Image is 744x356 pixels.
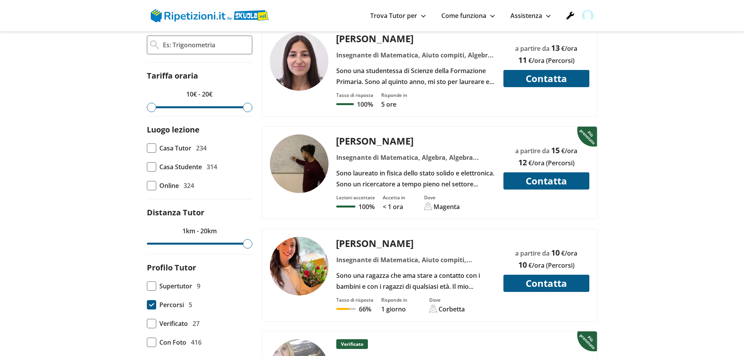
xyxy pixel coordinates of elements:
div: Tasso di risposta [336,297,373,303]
span: a partire da [515,44,550,53]
span: Percorsi [159,299,184,310]
span: 10 [518,259,527,270]
label: Tariffa oraria [147,70,198,81]
a: logo Skuola.net | Ripetizioni.it [151,11,269,19]
span: a partire da [515,147,550,155]
div: Lezioni accettate [336,194,375,201]
div: [PERSON_NAME] [333,134,498,147]
img: tutor a Corbetta - Letizia [270,237,328,295]
img: Piu prenotato [577,126,599,147]
p: 1km - 20km [147,225,252,236]
p: 1 giorno [381,305,407,313]
div: Risponde in [381,92,407,98]
p: 100% [359,202,375,211]
div: Sono una ragazza che ama stare a contatto con i bambini e con i ragazzi di qualsiasi età. Il mio ... [333,270,498,292]
p: 66% [359,305,371,313]
p: < 1 ora [383,202,405,211]
span: €/ora [561,44,577,53]
span: 12 [518,157,527,168]
label: Luogo lezione [147,124,200,135]
button: Contatta [503,70,589,87]
button: Contatta [503,172,589,190]
div: Accetta in [383,194,405,201]
span: Casa Studente [159,161,202,172]
div: [PERSON_NAME] [333,32,498,45]
span: 13 [551,43,560,53]
span: €/ora [561,249,577,258]
img: logo Skuola.net | Ripetizioni.it [151,9,269,22]
div: Sono laureato in fisica dello stato solido e elettronica. Sono un ricercatore a tempo pieno nel s... [333,168,498,190]
span: 416 [191,337,202,348]
span: 314 [207,161,217,172]
span: Supertutor [159,281,192,292]
span: 11 [518,55,527,65]
span: a partire da [515,249,550,258]
input: Es: Trigonometria [162,39,249,51]
span: 9 [197,281,200,292]
a: Trova Tutor per [370,11,426,20]
div: Insegnante di Matematica, Aiuto compiti, Geografia, Inglese, Italiano, Storia [333,254,498,265]
div: Magenta [434,202,460,211]
img: tutor a Magenta - Nicola [270,134,328,193]
a: Come funziona [441,11,495,20]
p: 10€ - 20€ [147,89,252,100]
div: Risponde in [381,297,407,303]
span: €/ora [561,147,577,155]
span: Verificato [159,318,188,329]
label: Distanza Tutor [147,207,204,218]
img: Piu prenotato [577,331,599,352]
span: €/ora (Percorsi) [528,261,575,270]
div: [PERSON_NAME] [333,237,498,250]
div: Insegnante di Matematica, Algebra, Algebra lineare, Analisi 1, Analisi 2, Analisi complessa, Biol... [333,152,498,163]
div: Insegnante di Matematica, Aiuto compiti, Algebra, Grammatica, Materie umanistiche, Pedagogia, Psi... [333,50,498,61]
div: Tasso di risposta [336,92,373,98]
span: 234 [196,143,207,154]
span: 324 [184,180,194,191]
a: Assistenza [510,11,551,20]
label: Profilo Tutor [147,262,196,273]
span: Online [159,180,179,191]
p: 5 ore [381,100,407,109]
p: 100% [357,100,373,109]
span: €/ora (Percorsi) [528,159,575,167]
span: €/ora (Percorsi) [528,56,575,65]
span: Casa Tutor [159,143,191,154]
span: 10 [551,247,560,258]
img: user avatar [582,10,594,21]
div: Dove [424,194,460,201]
img: Ricerca Avanzata [150,41,159,49]
button: Contatta [503,275,589,292]
span: 27 [193,318,200,329]
span: Con Foto [159,337,186,348]
span: 15 [551,145,560,156]
img: tutor a Magenta - Laura [270,32,328,91]
p: Verificato [336,339,368,349]
div: Sono una studentessa di Scienze della Formazione Primaria. Sono al quinto anno, mi sto per laurea... [333,65,498,87]
span: 5 [189,299,192,310]
div: Dove [429,297,465,303]
div: Corbetta [439,305,465,313]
